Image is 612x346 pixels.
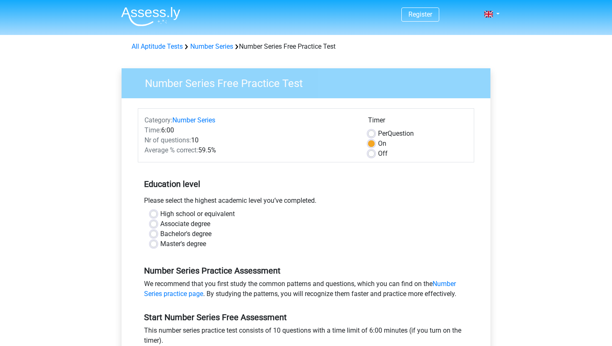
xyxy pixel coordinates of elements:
label: Bachelor's degree [160,229,211,239]
div: 59.5% [138,145,362,155]
div: Number Series Free Practice Test [128,42,484,52]
h3: Number Series Free Practice Test [135,74,484,90]
a: Number Series [172,116,215,124]
div: Please select the highest academic level you’ve completed. [138,196,474,209]
div: 10 [138,135,362,145]
h5: Education level [144,176,468,192]
label: Off [378,149,388,159]
span: Nr of questions: [144,136,191,144]
a: Register [408,10,432,18]
img: Assessly [121,7,180,26]
span: Per [378,129,388,137]
h5: Number Series Practice Assessment [144,266,468,276]
label: Master's degree [160,239,206,249]
h5: Start Number Series Free Assessment [144,312,468,322]
span: Time: [144,126,161,134]
label: On [378,139,386,149]
a: Number Series [190,42,233,50]
span: Average % correct: [144,146,198,154]
div: 6:00 [138,125,362,135]
div: We recommend that you first study the common patterns and questions, which you can find on the . ... [138,279,474,302]
div: Timer [368,115,468,129]
label: Associate degree [160,219,210,229]
label: High school or equivalent [160,209,235,219]
label: Question [378,129,414,139]
span: Category: [144,116,172,124]
a: All Aptitude Tests [132,42,183,50]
